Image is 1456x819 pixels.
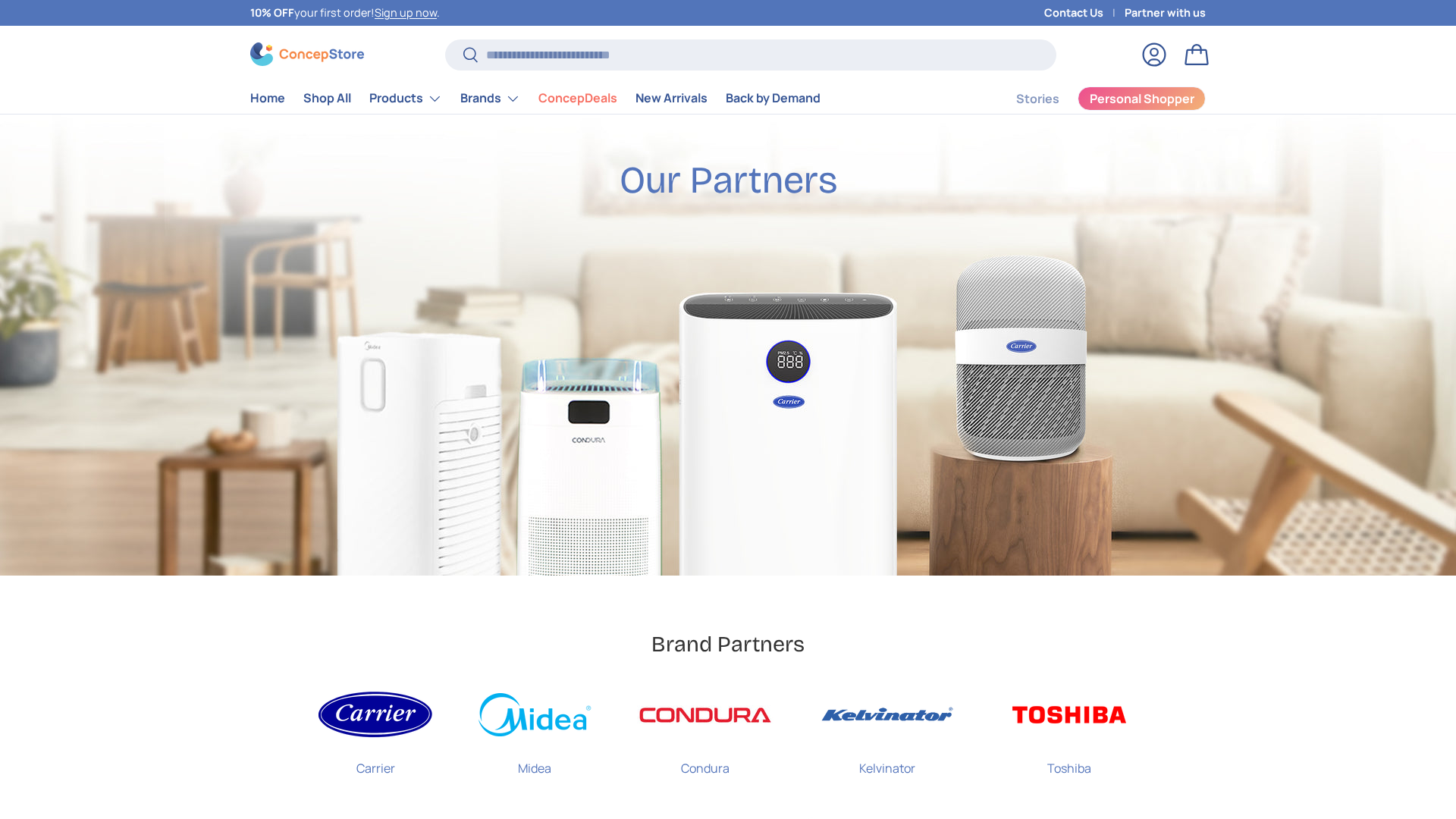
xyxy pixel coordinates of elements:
[1044,5,1125,21] a: Contact Us
[250,5,294,20] strong: 10% OFF
[250,42,364,66] img: ConcepStore
[303,83,351,113] a: Shop All
[1001,682,1137,789] a: Toshiba
[250,83,285,113] a: Home
[726,83,821,113] a: Back by Demand
[360,83,451,114] summary: Products
[859,747,915,777] p: Kelvinator
[356,747,395,777] p: Carrier
[980,83,1206,114] nav: Secondary
[681,747,730,777] p: Condura
[1125,5,1206,21] a: Partner with us
[369,83,442,114] a: Products
[1016,84,1059,114] a: Stories
[651,630,805,658] h2: Brand Partners
[635,83,708,113] a: New Arrivals
[819,682,955,789] a: Kelvinator
[460,83,520,114] a: Brands
[451,83,529,114] summary: Brands
[637,682,773,789] a: Condura
[538,83,617,113] a: ConcepDeals
[250,5,440,21] p: your first order! .
[250,83,821,114] nav: Primary
[478,682,591,789] a: Midea
[318,682,432,789] a: Carrier
[375,5,437,20] a: Sign up now
[518,747,551,777] p: Midea
[1047,747,1091,777] p: Toshiba
[620,157,837,204] h2: Our Partners
[1078,86,1206,111] a: Personal Shopper
[1090,93,1194,105] span: Personal Shopper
